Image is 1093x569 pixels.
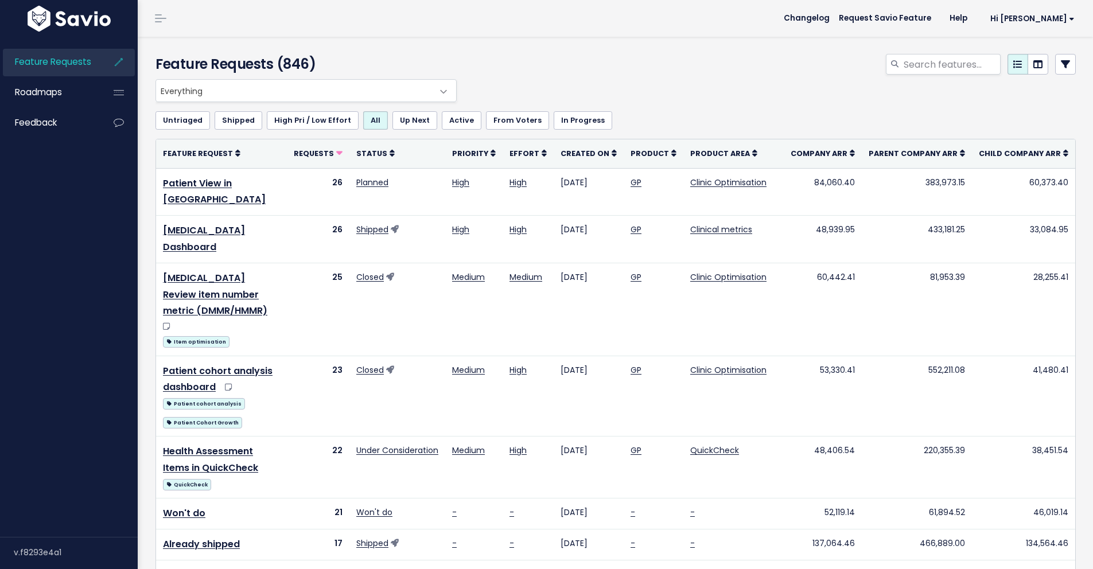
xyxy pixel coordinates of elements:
a: High [509,224,527,235]
a: High [452,224,469,235]
a: Medium [452,445,485,456]
td: 81,953.39 [862,263,972,356]
a: Closed [356,271,384,283]
a: Already shipped [163,537,240,551]
a: High [509,364,527,376]
a: GP [631,224,641,235]
a: - [452,537,457,549]
a: Roadmaps [3,79,95,106]
a: Request Savio Feature [830,10,940,27]
td: 134,564.46 [972,529,1075,560]
td: [DATE] [554,168,624,216]
a: Company ARR [791,147,855,159]
a: Status [356,147,395,159]
a: Patient Cohort Growth [163,415,242,429]
a: - [631,537,635,549]
a: Priority [452,147,496,159]
a: Under Consideration [356,445,438,456]
span: Everything [155,79,457,102]
a: Health Assessment Items in QuickCheck [163,445,258,474]
a: Product [631,147,676,159]
a: Clinical metrics [690,224,752,235]
a: Effort [509,147,547,159]
td: 52,119.14 [784,498,862,529]
a: Feature Request [163,147,240,159]
a: High [509,177,527,188]
a: [MEDICAL_DATA] Review item number metric (DMMR/HMMR) [163,271,267,318]
span: Company ARR [791,149,847,158]
td: 60,442.41 [784,263,862,356]
a: Shipped [215,111,262,130]
td: 552,211.08 [862,356,972,437]
td: 48,406.54 [784,437,862,498]
span: Patient Cohort Growth [163,417,242,428]
td: 41,480.41 [972,356,1075,437]
span: Priority [452,149,488,158]
td: [DATE] [554,356,624,437]
a: Shipped [356,537,388,549]
td: 26 [287,168,349,216]
img: logo-white.9d6f32f41409.svg [25,6,114,32]
a: Clinic Optimisation [690,177,767,188]
td: 23 [287,356,349,437]
a: [MEDICAL_DATA] Dashboard [163,224,245,254]
td: 466,889.00 [862,529,972,560]
span: Requests [294,149,334,158]
a: From Voters [486,111,549,130]
td: 61,894.52 [862,498,972,529]
span: Changelog [784,14,830,22]
span: Item optimisation [163,336,230,348]
span: QuickCheck [163,479,211,490]
td: 60,373.40 [972,168,1075,216]
a: - [690,506,695,518]
a: Won't do [356,506,392,518]
a: Patient cohort analysis dashboard [163,364,273,394]
a: Planned [356,177,388,188]
ul: Filter feature requests [155,111,1076,130]
td: [DATE] [554,529,624,560]
a: In Progress [554,111,612,130]
a: Hi [PERSON_NAME] [977,10,1084,28]
td: 21 [287,498,349,529]
span: Feature Request [163,149,233,158]
a: QuickCheck [163,477,211,491]
td: 26 [287,216,349,263]
td: [DATE] [554,216,624,263]
a: Child Company ARR [979,147,1068,159]
span: Hi [PERSON_NAME] [990,14,1075,23]
td: 17 [287,529,349,560]
span: Status [356,149,387,158]
a: Item optimisation [163,334,230,348]
span: Parent Company ARR [869,149,958,158]
span: Effort [509,149,539,158]
a: Patient cohort analysis [163,396,245,410]
td: 28,255.41 [972,263,1075,356]
a: - [452,506,457,518]
a: QuickCheck [690,445,739,456]
span: Product [631,149,669,158]
td: [DATE] [554,263,624,356]
a: High Pri / Low Effort [267,111,359,130]
td: [DATE] [554,498,624,529]
span: Product Area [690,149,750,158]
td: 220,355.39 [862,437,972,498]
td: 84,060.40 [784,168,862,216]
a: Feature Requests [3,49,95,75]
td: 383,973.15 [862,168,972,216]
a: - [690,537,695,549]
td: [DATE] [554,437,624,498]
a: Medium [509,271,542,283]
a: High [452,177,469,188]
a: Created On [561,147,617,159]
h4: Feature Requests (846) [155,54,451,75]
a: Feedback [3,110,95,136]
a: - [509,506,514,518]
a: Clinic Optimisation [690,364,767,376]
a: Parent Company ARR [869,147,965,159]
span: Patient cohort analysis [163,398,245,410]
span: Created On [561,149,609,158]
a: Clinic Optimisation [690,271,767,283]
td: 38,451.54 [972,437,1075,498]
td: 433,181.25 [862,216,972,263]
a: Up Next [392,111,437,130]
